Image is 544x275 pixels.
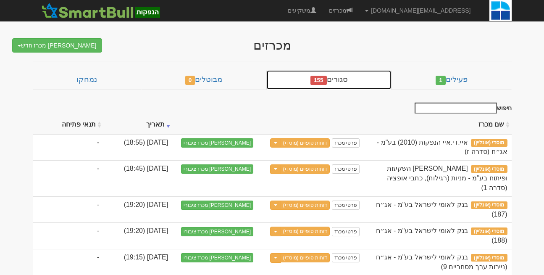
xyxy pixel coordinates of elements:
a: נמחקו [33,70,141,90]
span: 0 [185,76,195,85]
span: אדגר השקעות ופיתוח בע"מ - מניות (רגילות), כתבי אופציה (סדרה 1) [387,165,507,191]
a: סגורים [266,70,392,90]
button: [PERSON_NAME] מכרז ציבורי [181,227,253,236]
a: פרטי מכרז [332,164,360,174]
span: מוסדי (אונליין) [471,227,507,235]
span: 1 [436,76,446,85]
label: חיפוש [412,103,512,114]
a: דוחות סופיים (מוסדי) [281,253,330,262]
a: פרטי מכרז [332,253,360,262]
th: שם מכרז : activate to sort column ascending [364,116,512,134]
button: [PERSON_NAME] מכרז ציבורי [181,253,253,262]
td: - [33,134,104,161]
th: תאריך : activate to sort column ascending [103,116,172,134]
input: חיפוש [415,103,497,114]
td: - [33,196,104,223]
td: [DATE] (19:20) [103,222,172,249]
div: מכרזים [108,38,436,52]
span: מוסדי (אונליין) [471,165,507,173]
td: - [33,160,104,196]
a: דוחות סופיים (מוסדי) [281,201,330,210]
span: בנק לאומי לישראל בע"מ - אג״ח (188) [376,227,507,244]
a: פעילים [392,70,511,90]
a: פרטי מכרז [332,138,360,148]
span: איי.די.איי הנפקות (2010) בע"מ - אג״ח (סדרה ז) [377,139,507,156]
a: פרטי מכרז [332,227,360,236]
button: [PERSON_NAME] מכרז ציבורי [181,138,253,148]
td: [DATE] (19:20) [103,196,172,223]
span: בנק לאומי לישראל בע"מ - אג״ח (187) [376,201,507,218]
button: [PERSON_NAME] מכרז ציבורי [181,164,253,174]
span: מוסדי (אונליין) [471,139,507,147]
a: דוחות סופיים (מוסדי) [281,138,330,148]
a: דוחות סופיים (מוסדי) [281,227,330,236]
a: מבוטלים [141,70,266,90]
img: SmartBull Logo [39,2,163,19]
td: - [33,222,104,249]
a: פרטי מכרז [332,201,360,210]
span: בנק לאומי לישראל בע"מ - אג״ח (ניירות ערך מסחריים 9) [376,254,507,270]
th: תנאי פתיחה : activate to sort column ascending [33,116,104,134]
button: [PERSON_NAME] מכרז ציבורי [181,201,253,210]
td: [DATE] (18:55) [103,134,172,161]
td: [DATE] (18:45) [103,160,172,196]
span: מוסדי (אונליין) [471,201,507,209]
a: דוחות סופיים (מוסדי) [281,164,330,174]
span: מוסדי (אונליין) [471,254,507,262]
button: [PERSON_NAME] מכרז חדש [12,38,102,53]
span: 155 [310,76,327,85]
